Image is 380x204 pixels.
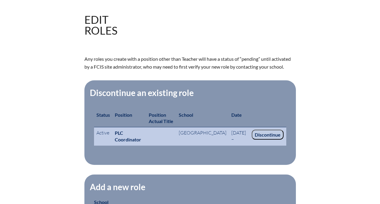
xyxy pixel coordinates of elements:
[89,182,146,192] legend: Add a new role
[176,109,229,127] th: School
[229,109,286,127] th: Date
[229,127,250,145] td: [DATE] –
[84,55,296,71] p: Any roles you create with a position other than Teacher will have a status of “pending” until act...
[84,14,117,36] h1: Edit Roles
[176,127,229,145] td: [GEOGRAPHIC_DATA]
[146,109,176,127] th: Position Actual Title
[94,109,112,127] th: Status
[252,130,284,140] input: Discontinue
[115,130,141,142] b: PLC Coordinator
[112,109,146,127] th: Position
[89,88,194,98] legend: Discontinue an existing role
[94,127,112,145] td: Active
